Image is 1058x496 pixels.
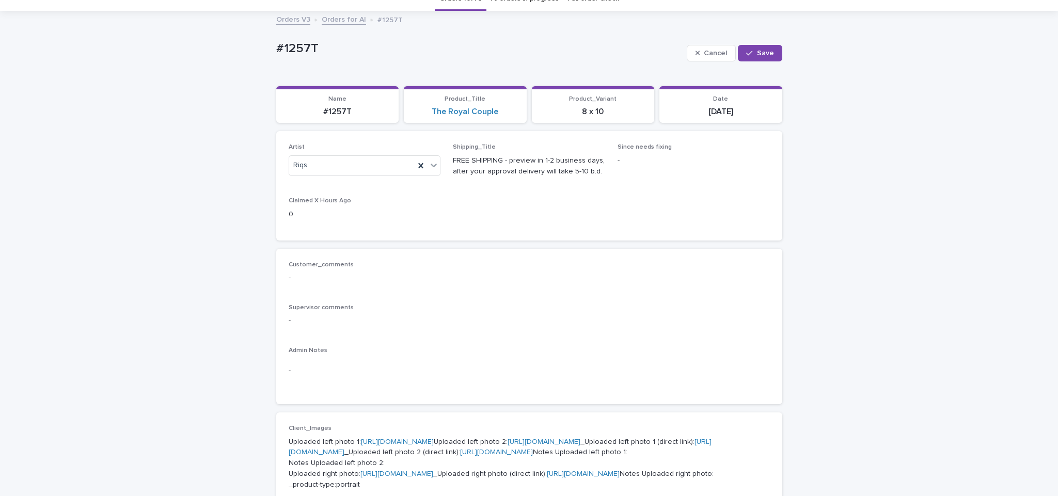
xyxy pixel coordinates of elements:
[738,45,782,61] button: Save
[713,96,728,102] span: Date
[289,209,441,220] p: 0
[282,107,393,117] p: #1257T
[360,470,433,477] a: [URL][DOMAIN_NAME]
[289,365,770,376] p: -
[508,438,580,445] a: [URL][DOMAIN_NAME]
[432,107,498,117] a: The Royal Couple
[289,144,305,150] span: Artist
[289,347,327,354] span: Admin Notes
[289,425,331,431] span: Client_Images
[289,198,351,204] span: Claimed X Hours Ago
[547,470,620,477] a: [URL][DOMAIN_NAME]
[289,262,354,268] span: Customer_comments
[289,437,770,490] p: Uploaded left photo 1: Uploaded left photo 2: _Uploaded left photo 1 (direct link): _Uploaded lef...
[293,160,307,171] span: Riqs
[377,13,403,25] p: #1257T
[361,438,434,445] a: [URL][DOMAIN_NAME]
[453,155,605,177] p: FREE SHIPPING - preview in 1-2 business days, after your approval delivery will take 5-10 b.d.
[289,305,354,311] span: Supervisor comments
[445,96,485,102] span: Product_Title
[460,449,533,456] a: [URL][DOMAIN_NAME]
[276,13,310,25] a: Orders V3
[704,50,727,57] span: Cancel
[322,13,366,25] a: Orders for AI
[289,315,770,326] p: -
[289,273,770,283] p: -
[687,45,736,61] button: Cancel
[453,144,496,150] span: Shipping_Title
[569,96,617,102] span: Product_Variant
[618,155,770,166] p: -
[666,107,776,117] p: [DATE]
[276,41,683,56] p: #1257T
[328,96,346,102] span: Name
[538,107,649,117] p: 8 x 10
[618,144,672,150] span: Since needs fixing
[757,50,774,57] span: Save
